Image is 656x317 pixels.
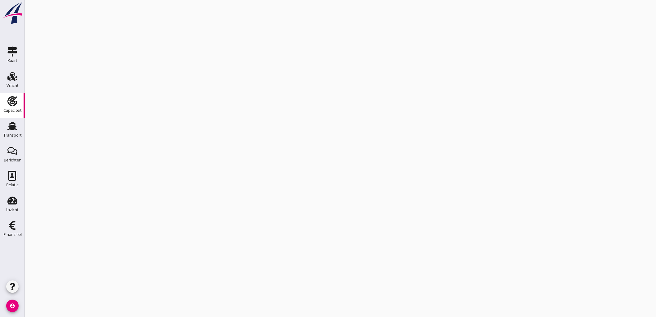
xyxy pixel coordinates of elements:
[4,158,21,162] div: Berichten
[3,108,22,112] div: Capaciteit
[3,133,22,137] div: Transport
[6,208,19,212] div: Inzicht
[7,84,19,88] div: Vracht
[7,59,17,63] div: Kaart
[1,2,24,25] img: logo-small.a267ee39.svg
[6,300,19,312] i: account_circle
[3,233,22,237] div: Financieel
[6,183,19,187] div: Relatie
